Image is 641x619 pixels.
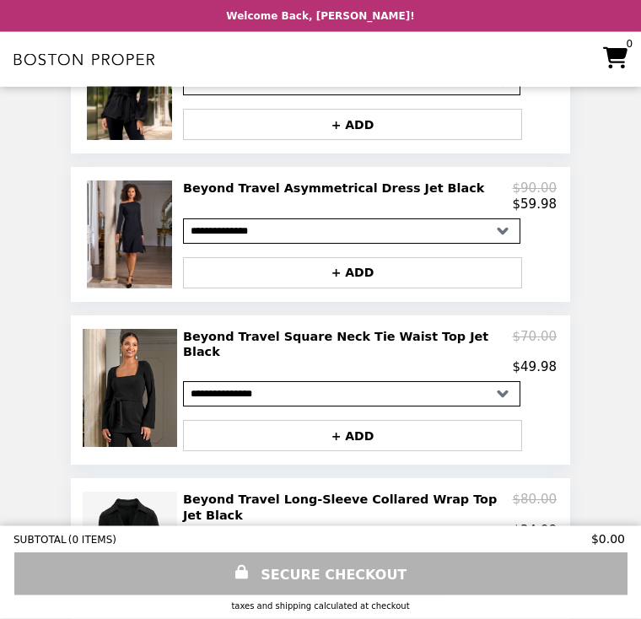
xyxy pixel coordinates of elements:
span: 0 [626,39,633,49]
span: ( 0 ITEMS ) [68,534,116,546]
span: SUBTOTAL [13,534,68,546]
button: + ADD [183,421,522,452]
h2: Beyond Travel Square Neck Tie Waist Top Jet Black [183,330,513,361]
div: Taxes and Shipping calculated at checkout [13,601,628,611]
h2: Beyond Travel Asymmetrical Dress Jet Black [183,181,491,196]
img: Beyond Travel Asymmetrical Dress Jet Black [87,181,177,288]
span: $0.00 [591,532,628,546]
p: Welcome Back, [PERSON_NAME]! [226,10,414,22]
img: Brand Logo [13,42,155,77]
p: $49.98 [513,360,558,375]
button: + ADD [183,258,522,289]
button: + ADD [183,110,522,141]
h2: Beyond Travel Long-Sleeve Collared Wrap Top Jet Black [183,493,513,524]
p: $59.98 [513,197,558,213]
img: Beyond Travel Square Neck Tie Waist Top Jet Black [83,330,181,448]
select: Select a product variant [183,219,520,245]
img: Beyond Travel Long-Sleeve Collared Wrap Top Jet Black [83,493,181,611]
p: $80.00 [513,493,558,524]
p: $34.98 [513,524,558,539]
p: $90.00 [513,181,558,196]
p: $70.00 [513,330,558,361]
select: Select a product variant [183,382,520,407]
